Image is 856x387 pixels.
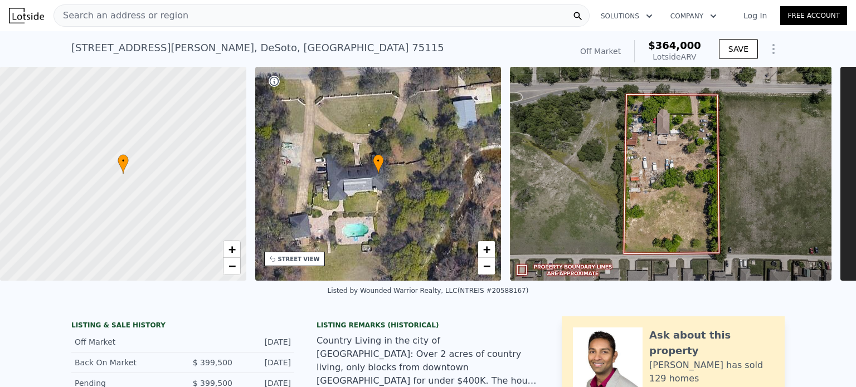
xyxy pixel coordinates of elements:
[278,255,320,263] div: STREET VIEW
[510,67,831,281] img: Sale: 156891141 Parcel: 123976932
[649,359,774,385] div: [PERSON_NAME] has sold 129 homes
[648,40,701,51] span: $364,000
[730,10,780,21] a: Log In
[228,242,235,256] span: +
[483,259,490,273] span: −
[223,258,240,275] a: Zoom out
[241,357,291,368] div: [DATE]
[762,38,785,60] button: Show Options
[719,39,758,59] button: SAVE
[193,358,232,367] span: $ 399,500
[592,6,662,26] button: Solutions
[373,154,384,174] div: •
[580,46,621,57] div: Off Market
[373,156,384,166] span: •
[75,336,174,347] div: Off Market
[328,287,529,295] div: Listed by Wounded Warrior Realty, LLC (NTREIS #20588167)
[478,258,495,275] a: Zoom out
[118,156,129,166] span: •
[648,51,701,62] div: Lotside ARV
[54,9,188,22] span: Search an address or region
[75,357,174,368] div: Back On Market
[71,40,444,56] div: [STREET_ADDRESS][PERSON_NAME] , DeSoto , [GEOGRAPHIC_DATA] 75115
[118,154,129,174] div: •
[317,321,539,330] div: Listing Remarks (Historical)
[662,6,726,26] button: Company
[223,241,240,258] a: Zoom in
[9,8,44,23] img: Lotside
[649,327,774,359] div: Ask about this property
[780,6,847,25] a: Free Account
[241,336,291,347] div: [DATE]
[483,242,490,256] span: +
[478,241,495,258] a: Zoom in
[228,259,235,273] span: −
[71,321,294,332] div: LISTING & SALE HISTORY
